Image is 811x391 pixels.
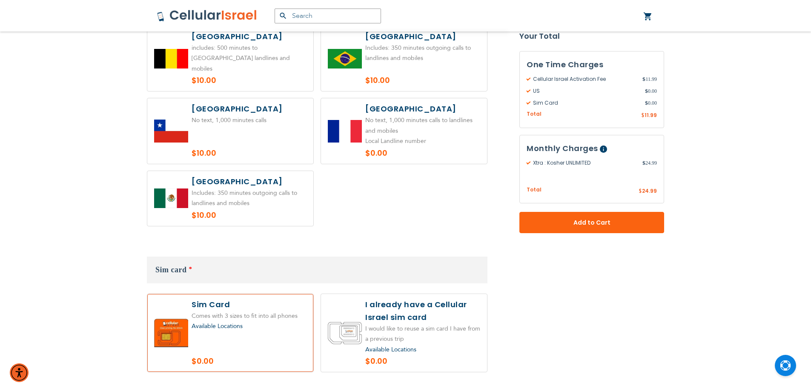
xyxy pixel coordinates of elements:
span: Xtra : Kosher UNLIMITED [527,159,642,167]
span: Monthly Charges [527,143,598,154]
span: Cellular Israel Activation Fee [527,75,642,83]
a: Available Locations [365,345,416,354]
span: Sim card [155,265,187,274]
span: Help [600,146,607,153]
h3: One Time Charges [527,58,657,71]
span: $ [642,159,645,167]
span: $ [641,112,645,120]
input: Search [275,9,381,23]
span: $ [642,75,645,83]
span: $ [639,188,642,195]
span: 24.99 [642,187,657,194]
span: 24.99 [642,159,657,167]
span: Total [527,110,542,118]
span: 0.00 [645,99,657,107]
span: 11.99 [642,75,657,83]
span: $ [645,87,648,95]
a: Available Locations [192,322,243,330]
strong: Your Total [519,30,664,43]
span: Add to Cart [547,218,636,227]
span: 11.99 [645,111,657,119]
span: $ [645,99,648,107]
div: Accessibility Menu [10,363,29,382]
span: Sim Card [527,99,645,107]
img: Cellular Israel [157,9,258,22]
span: US [527,87,645,95]
span: 0.00 [645,87,657,95]
button: Add to Cart [519,212,664,233]
span: Total [527,186,542,194]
